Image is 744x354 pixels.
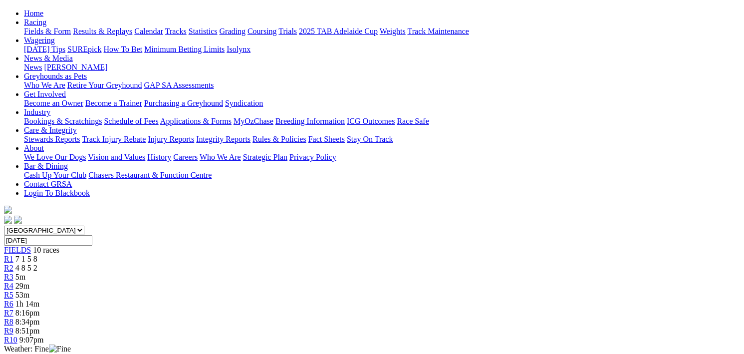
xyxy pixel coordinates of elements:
div: About [24,153,740,162]
a: Careers [173,153,198,161]
a: R9 [4,327,13,335]
a: Industry [24,108,50,116]
div: Wagering [24,45,740,54]
a: Breeding Information [275,117,345,125]
a: R1 [4,255,13,263]
a: Who We Are [24,81,65,89]
a: Tracks [165,27,187,35]
span: Weather: Fine [4,345,71,353]
div: Care & Integrity [24,135,740,144]
a: Vision and Values [88,153,145,161]
a: Cash Up Your Club [24,171,86,179]
span: 5m [15,273,25,281]
a: Track Injury Rebate [82,135,146,143]
a: Grading [220,27,246,35]
div: News & Media [24,63,740,72]
a: Bar & Dining [24,162,68,170]
a: Contact GRSA [24,180,72,188]
a: Isolynx [227,45,250,53]
img: facebook.svg [4,216,12,224]
a: R5 [4,291,13,299]
img: logo-grsa-white.png [4,206,12,214]
span: 8:16pm [15,309,40,317]
a: GAP SA Assessments [144,81,214,89]
a: R4 [4,282,13,290]
a: MyOzChase [234,117,273,125]
a: SUREpick [67,45,101,53]
a: ICG Outcomes [347,117,395,125]
span: 53m [15,291,29,299]
a: Trials [278,27,297,35]
a: R8 [4,318,13,326]
a: Login To Blackbook [24,189,90,197]
span: 1h 14m [15,300,39,308]
a: Minimum Betting Limits [144,45,225,53]
a: History [147,153,171,161]
div: Greyhounds as Pets [24,81,740,90]
input: Select date [4,235,92,246]
a: Coursing [248,27,277,35]
img: Fine [49,345,71,354]
a: Integrity Reports [196,135,250,143]
a: Fact Sheets [308,135,345,143]
a: Racing [24,18,46,26]
a: Chasers Restaurant & Function Centre [88,171,212,179]
a: Become an Owner [24,99,83,107]
a: 2025 TAB Adelaide Cup [299,27,378,35]
a: Care & Integrity [24,126,77,134]
a: Privacy Policy [289,153,336,161]
a: Who We Are [200,153,241,161]
span: 29m [15,282,29,290]
a: R7 [4,309,13,317]
a: Wagering [24,36,55,44]
a: We Love Our Dogs [24,153,86,161]
span: R2 [4,264,13,272]
div: Bar & Dining [24,171,740,180]
a: Applications & Forms [160,117,232,125]
a: Fields & Form [24,27,71,35]
a: Calendar [134,27,163,35]
a: Stay On Track [347,135,393,143]
span: 8:34pm [15,318,40,326]
a: Bookings & Scratchings [24,117,102,125]
span: 9:07pm [19,336,44,344]
div: Racing [24,27,740,36]
a: R3 [4,273,13,281]
a: Get Involved [24,90,66,98]
div: Get Involved [24,99,740,108]
a: Purchasing a Greyhound [144,99,223,107]
a: R10 [4,336,17,344]
a: Race Safe [397,117,429,125]
a: Stewards Reports [24,135,80,143]
a: Weights [380,27,406,35]
a: Syndication [225,99,263,107]
span: 8:51pm [15,327,40,335]
a: FIELDS [4,246,31,254]
a: Rules & Policies [252,135,306,143]
a: How To Bet [104,45,143,53]
a: Results & Replays [73,27,132,35]
img: twitter.svg [14,216,22,224]
a: News [24,63,42,71]
div: Industry [24,117,740,126]
a: About [24,144,44,152]
a: Become a Trainer [85,99,142,107]
a: Track Maintenance [408,27,469,35]
span: 7 1 5 8 [15,255,37,263]
a: R6 [4,300,13,308]
a: News & Media [24,54,73,62]
a: Greyhounds as Pets [24,72,87,80]
a: [PERSON_NAME] [44,63,107,71]
a: Schedule of Fees [104,117,158,125]
span: 4 8 5 2 [15,264,37,272]
a: Retire Your Greyhound [67,81,142,89]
